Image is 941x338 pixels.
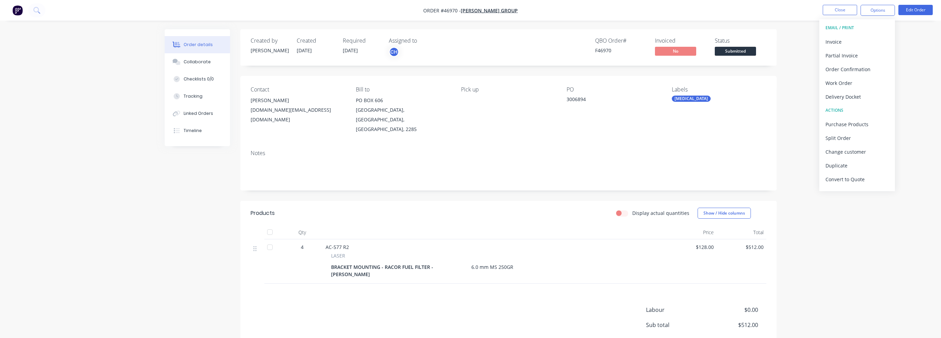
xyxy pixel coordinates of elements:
span: [DATE] [297,47,312,54]
button: CH [389,47,399,57]
div: Split Order [825,133,889,143]
div: BRACKET MOUNTING - RACOR FUEL FILTER - [PERSON_NAME] [331,262,469,279]
div: Created by [251,37,288,44]
div: Pick up [461,86,555,93]
div: Purchase Products [825,119,889,129]
button: Order Confirmation [819,62,895,76]
div: Partial Invoice [825,51,889,61]
div: PO BOX 606[GEOGRAPHIC_DATA], [GEOGRAPHIC_DATA], [GEOGRAPHIC_DATA], 2285 [356,96,450,134]
div: [MEDICAL_DATA] [672,96,711,102]
a: [PERSON_NAME] GROUP [461,7,518,14]
div: Archive [825,188,889,198]
div: 6.0 mm MS 250GR [469,262,516,272]
div: Assigned to [389,37,458,44]
div: Invoiced [655,37,707,44]
button: Order details [165,36,230,53]
button: Archive [819,186,895,200]
div: [PERSON_NAME] [251,47,288,54]
div: QBO Order # [595,37,647,44]
span: 4 [301,243,304,251]
div: ACTIONS [825,106,889,115]
button: Delivery Docket [819,90,895,103]
div: Required [343,37,381,44]
div: 3006894 [567,96,653,105]
div: [PERSON_NAME][DOMAIN_NAME][EMAIL_ADDRESS][DOMAIN_NAME] [251,96,345,124]
div: Checklists 0/0 [184,76,214,82]
button: Convert to Quote [819,172,895,186]
div: Price [667,226,716,239]
button: Edit Order [898,5,933,15]
span: [DATE] [343,47,358,54]
div: Products [251,209,275,217]
button: Close [823,5,857,15]
div: F46970 [595,47,647,54]
span: Labour [646,306,707,314]
div: Status [715,37,766,44]
label: Display actual quantities [632,209,689,217]
div: Change customer [825,147,889,157]
img: Factory [12,5,23,15]
span: LASER [331,252,345,259]
div: PO [567,86,661,93]
span: $128.00 [669,243,714,251]
button: Purchase Products [819,117,895,131]
span: $512.00 [719,243,764,251]
button: Tracking [165,88,230,105]
div: EMAIL / PRINT [825,23,889,32]
div: Tracking [184,93,203,99]
button: Checklists 0/0 [165,70,230,88]
button: Options [861,5,895,16]
div: Qty [282,226,323,239]
div: Labels [672,86,766,93]
div: Work Order [825,78,889,88]
span: $512.00 [707,321,758,329]
div: Linked Orders [184,110,213,117]
button: Show / Hide columns [698,208,751,219]
button: Timeline [165,122,230,139]
div: [PERSON_NAME] [251,96,345,105]
span: Order #46970 - [423,7,461,14]
button: Collaborate [165,53,230,70]
div: Invoice [825,37,889,47]
button: Change customer [819,145,895,159]
button: Submitted [715,47,756,57]
button: EMAIL / PRINT [819,21,895,35]
div: Contact [251,86,345,93]
button: Invoice [819,35,895,48]
span: Submitted [715,47,756,55]
div: PO BOX 606 [356,96,450,105]
div: Order details [184,42,213,48]
button: Split Order [819,131,895,145]
div: Convert to Quote [825,174,889,184]
button: Work Order [819,76,895,90]
div: Order Confirmation [825,64,889,74]
div: Created [297,37,335,44]
div: [DOMAIN_NAME][EMAIL_ADDRESS][DOMAIN_NAME] [251,105,345,124]
span: Sub total [646,321,707,329]
span: AC-577 R2 [326,244,349,250]
span: No [655,47,696,55]
div: Total [716,226,766,239]
button: Linked Orders [165,105,230,122]
div: Timeline [184,128,202,134]
div: Bill to [356,86,450,93]
div: [GEOGRAPHIC_DATA], [GEOGRAPHIC_DATA], [GEOGRAPHIC_DATA], 2285 [356,105,450,134]
span: $0.00 [707,306,758,314]
button: Duplicate [819,159,895,172]
div: Notes [251,150,766,156]
button: ACTIONS [819,103,895,117]
div: Collaborate [184,59,211,65]
div: Duplicate [825,161,889,171]
div: Delivery Docket [825,92,889,102]
button: Partial Invoice [819,48,895,62]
